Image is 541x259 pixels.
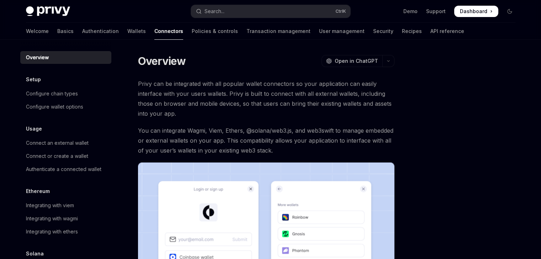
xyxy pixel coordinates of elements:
[26,139,89,147] div: Connect an external wallet
[154,23,183,40] a: Connectors
[20,100,111,113] a: Configure wallet options
[504,6,515,17] button: Toggle dark mode
[26,165,101,173] div: Authenticate a connected wallet
[57,23,74,40] a: Basics
[322,55,382,67] button: Open in ChatGPT
[26,23,49,40] a: Welcome
[454,6,498,17] a: Dashboard
[426,8,446,15] a: Support
[430,23,464,40] a: API reference
[20,87,111,100] a: Configure chain types
[403,8,418,15] a: Demo
[26,187,50,195] h5: Ethereum
[138,55,186,67] h1: Overview
[26,214,78,223] div: Integrating with wagmi
[26,6,70,16] img: dark logo
[20,137,111,149] a: Connect an external wallet
[127,23,146,40] a: Wallets
[192,23,238,40] a: Policies & controls
[319,23,365,40] a: User management
[20,225,111,238] a: Integrating with ethers
[138,126,394,155] span: You can integrate Wagmi, Viem, Ethers, @solana/web3.js, and web3swift to manage embedded or exter...
[26,125,42,133] h5: Usage
[26,53,49,62] div: Overview
[402,23,422,40] a: Recipes
[246,23,311,40] a: Transaction management
[26,89,78,98] div: Configure chain types
[26,152,88,160] div: Connect or create a wallet
[26,201,74,210] div: Integrating with viem
[191,5,350,18] button: Open search
[20,199,111,212] a: Integrating with viem
[20,212,111,225] a: Integrating with wagmi
[460,8,487,15] span: Dashboard
[26,75,41,84] h5: Setup
[335,9,346,14] span: Ctrl K
[20,51,111,64] a: Overview
[205,7,224,16] div: Search...
[82,23,119,40] a: Authentication
[26,103,83,111] div: Configure wallet options
[26,227,78,236] div: Integrating with ethers
[26,249,44,258] h5: Solana
[20,150,111,162] a: Connect or create a wallet
[138,79,394,119] span: Privy can be integrated with all popular wallet connectors so your application can easily interfa...
[373,23,393,40] a: Security
[335,57,378,65] span: Open in ChatGPT
[20,163,111,176] a: Authenticate a connected wallet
